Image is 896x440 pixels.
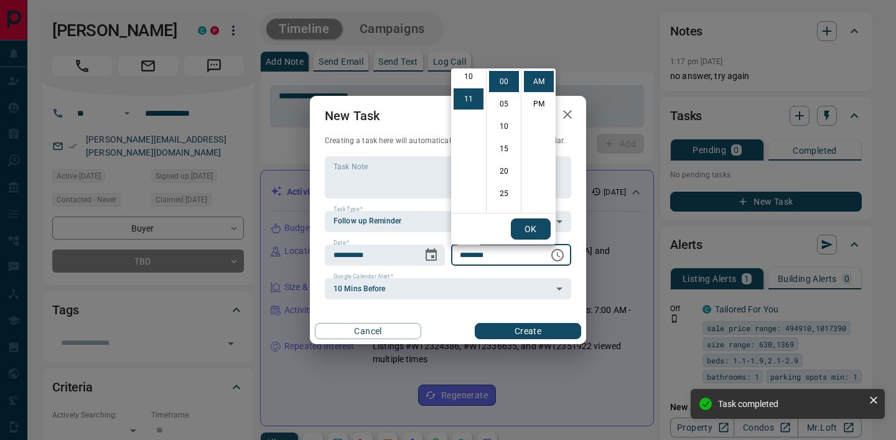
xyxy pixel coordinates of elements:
ul: Select hours [451,68,486,213]
ul: Select meridiem [521,68,556,213]
li: 30 minutes [489,205,519,227]
ul: Select minutes [486,68,521,213]
li: 25 minutes [489,183,519,204]
li: 10 minutes [489,116,519,137]
li: PM [524,93,554,115]
label: Time [460,239,476,247]
li: 20 minutes [489,161,519,182]
label: Task Type [334,205,363,213]
li: 11 hours [454,88,483,110]
li: AM [524,71,554,92]
label: Date [334,239,349,247]
button: OK [511,218,551,240]
button: Create [475,323,581,339]
p: Creating a task here will automatically add it to your Google Calendar. [325,136,571,146]
button: Choose date, selected date is Sep 17, 2025 [419,243,444,268]
li: 5 minutes [489,93,519,115]
li: 15 minutes [489,138,519,159]
button: Cancel [315,323,421,339]
div: Task completed [718,399,864,409]
div: 10 Mins Before [325,278,571,299]
div: Follow up Reminder [325,211,571,232]
h2: New Task [310,96,394,136]
button: Choose time, selected time is 11:00 AM [545,243,570,268]
label: Google Calendar Alert [334,273,393,281]
li: 10 hours [454,66,483,87]
li: 0 minutes [489,71,519,92]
